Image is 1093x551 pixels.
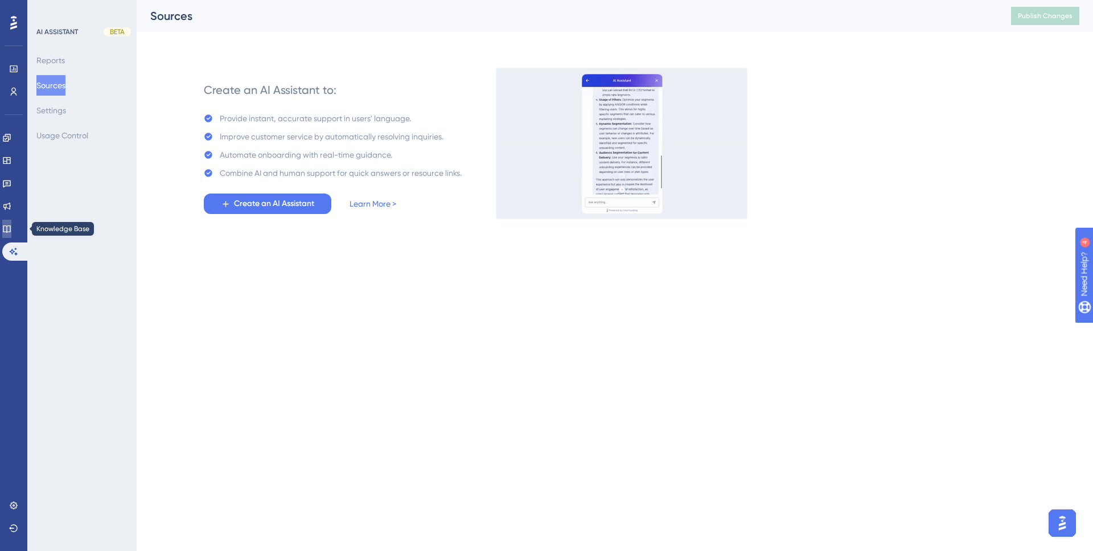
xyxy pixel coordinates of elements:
div: Sources [150,8,983,24]
div: Combine AI and human support for quick answers or resource links. [220,166,462,180]
button: Reports [36,50,65,71]
div: Improve customer service by automatically resolving inquiries. [220,130,443,143]
div: Automate onboarding with real-time guidance. [220,148,392,162]
button: Publish Changes [1011,7,1079,25]
div: AI ASSISTANT [36,27,78,36]
iframe: UserGuiding AI Assistant Launcher [1045,506,1079,540]
div: Create an AI Assistant to: [204,82,336,98]
button: Usage Control [36,125,88,146]
div: 4 [79,6,83,15]
span: Create an AI Assistant [234,197,314,211]
button: Create an AI Assistant [204,194,331,214]
button: Settings [36,100,66,121]
span: Publish Changes [1018,11,1073,20]
a: Learn More > [350,197,396,211]
button: Sources [36,75,65,96]
div: BETA [104,27,131,36]
div: Provide instant, accurate support in users' language. [220,112,411,125]
img: 536038c8a6906fa413afa21d633a6c1c.gif [496,68,747,219]
span: Need Help? [27,3,71,17]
